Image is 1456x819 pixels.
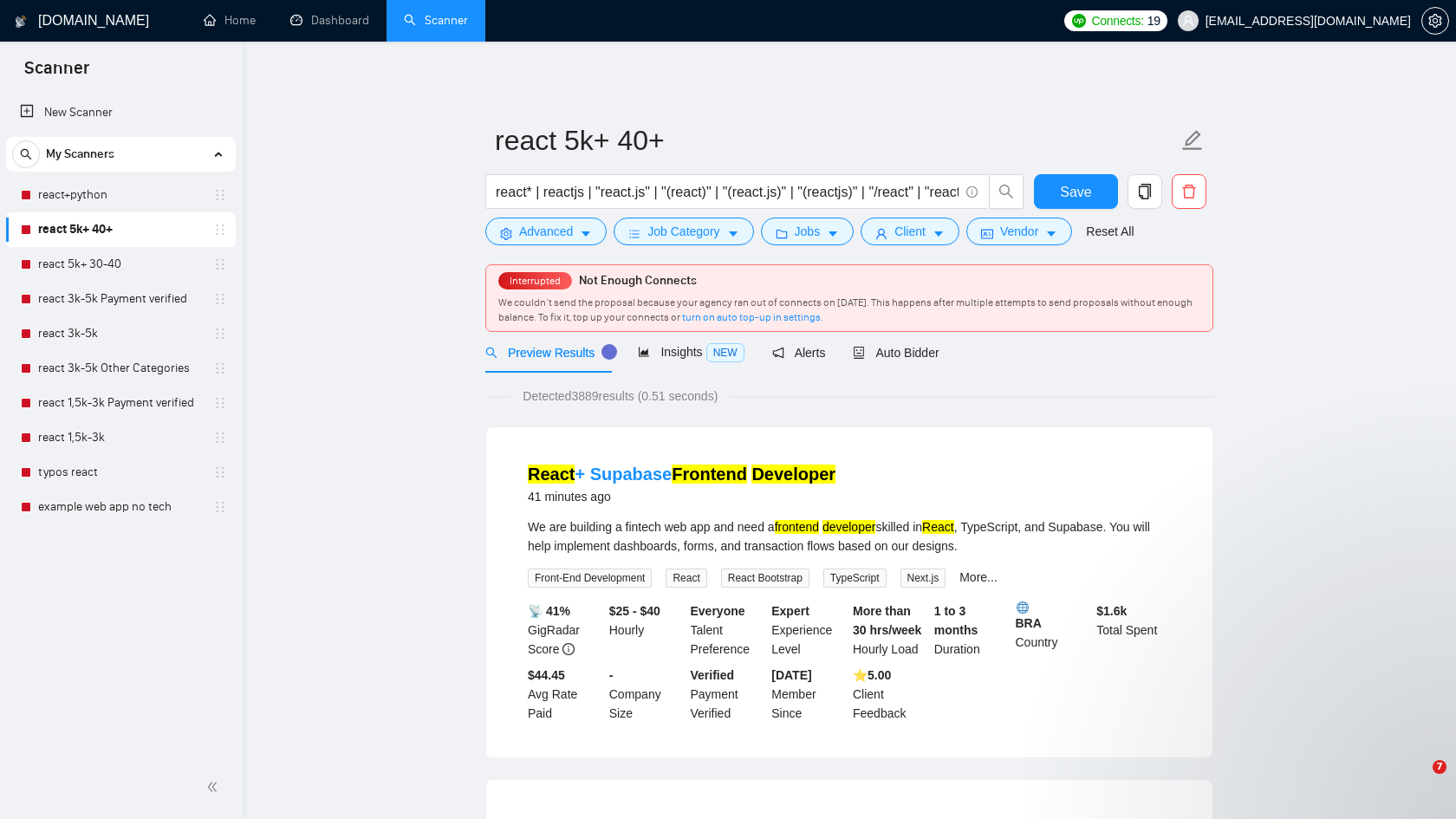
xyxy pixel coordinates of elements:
[500,227,512,240] span: setting
[1016,601,1090,630] b: BRA
[682,311,823,323] a: turn on auto top-up in settings.
[1421,14,1449,28] a: setting
[875,227,887,240] span: user
[691,668,735,682] b: Verified
[1091,11,1143,30] span: Connects:
[772,347,784,359] span: notification
[606,601,687,659] div: Hourly
[614,218,753,245] button: barsJob Categorycaret-down
[1182,15,1194,27] span: user
[931,601,1012,659] div: Duration
[1093,601,1174,659] div: Total Spent
[706,343,744,362] span: NEW
[795,222,821,241] span: Jobs
[934,604,978,637] b: 1 to 3 months
[1433,760,1446,774] span: 7
[1034,174,1118,209] button: Save
[562,643,575,655] span: info-circle
[38,455,203,490] a: typos react
[761,218,855,245] button: folderJobscaret-down
[12,140,40,168] button: search
[1012,601,1094,659] div: Country
[485,218,607,245] button: settingAdvancedcaret-down
[524,666,606,723] div: Avg Rate Paid
[989,174,1024,209] button: search
[609,604,660,618] b: $25 - $40
[861,218,959,245] button: userClientcaret-down
[524,601,606,659] div: GigRadar Score
[510,387,730,406] span: Detected 3889 results (0.51 seconds)
[775,520,819,534] mark: frontend
[1017,601,1029,614] img: 🌐
[771,668,811,682] b: [DATE]
[1397,760,1439,802] iframe: Intercom live chat
[213,396,227,410] span: holder
[38,282,203,316] a: react 3k-5k Payment verified
[1128,184,1161,199] span: copy
[204,13,256,28] a: homeHome
[10,55,103,92] span: Scanner
[579,273,697,288] span: Not Enough Connects
[666,569,706,588] span: React
[1096,604,1127,618] b: $ 1.6k
[206,778,224,796] span: double-left
[1000,222,1038,241] span: Vendor
[213,431,227,445] span: holder
[1086,222,1134,241] a: Reset All
[213,292,227,306] span: holder
[38,420,203,455] a: react 1,5k-3k
[213,361,227,375] span: holder
[849,601,931,659] div: Hourly Load
[966,218,1072,245] button: idcardVendorcaret-down
[528,465,835,484] a: React+ SupabaseFrontend Developer
[1045,227,1057,240] span: caret-down
[213,257,227,271] span: holder
[853,668,891,682] b: ⭐️ 5.00
[580,227,592,240] span: caret-down
[495,119,1178,162] input: Scanner name...
[853,346,939,360] span: Auto Bidder
[213,500,227,514] span: holder
[6,137,236,524] li: My Scanners
[827,227,839,240] span: caret-down
[213,223,227,237] span: holder
[768,666,849,723] div: Member Since
[601,344,617,360] div: Tooltip anchor
[1147,11,1160,30] span: 19
[485,346,610,360] span: Preview Results
[933,227,945,240] span: caret-down
[771,604,809,618] b: Expert
[528,668,565,682] b: $44.45
[504,275,566,287] span: Interrupted
[691,604,745,618] b: Everyone
[519,222,573,241] span: Advanced
[290,13,369,28] a: dashboardDashboard
[496,181,959,203] input: Search Freelance Jobs...
[772,346,826,360] span: Alerts
[528,465,575,484] mark: React
[38,178,203,212] a: react+python
[922,520,954,534] mark: React
[894,222,926,241] span: Client
[1421,7,1449,35] button: setting
[687,666,769,723] div: Payment Verified
[959,570,998,584] a: More...
[38,212,203,247] a: react 5k+ 40+
[13,148,39,160] span: search
[213,465,227,479] span: holder
[849,666,931,723] div: Client Feedback
[38,316,203,351] a: react 3k-5k
[900,569,946,588] span: Next.js
[981,227,993,240] span: idcard
[1173,184,1206,199] span: delete
[721,569,809,588] span: React Bootstrap
[647,222,719,241] span: Job Category
[1060,181,1091,203] span: Save
[1172,174,1206,209] button: delete
[990,184,1023,199] span: search
[213,327,227,341] span: holder
[528,604,570,618] b: 📡 41%
[751,465,835,484] mark: Developer
[638,346,650,358] span: area-chart
[606,666,687,723] div: Company Size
